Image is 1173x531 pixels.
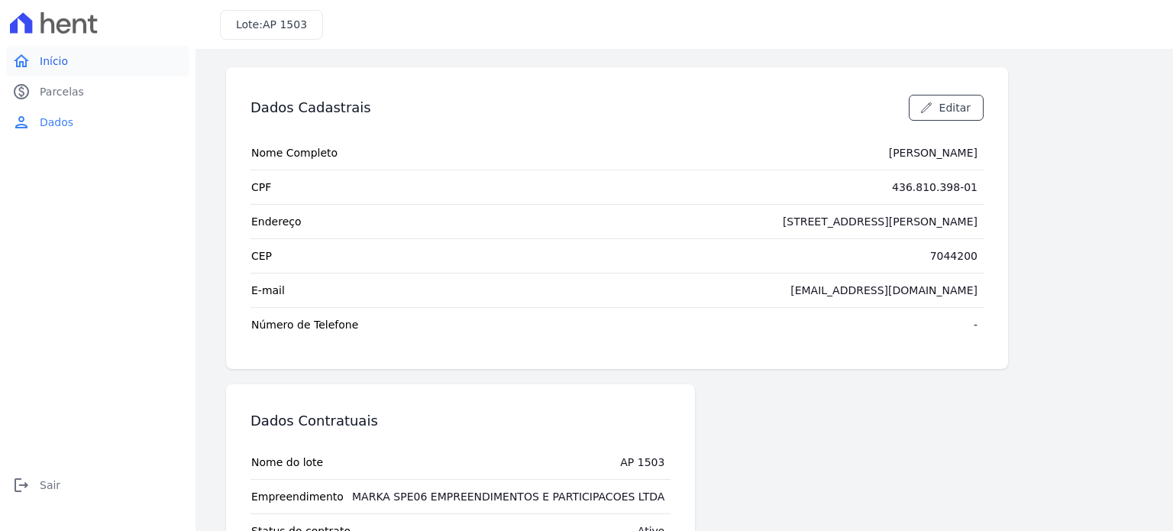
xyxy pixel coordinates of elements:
[251,455,323,470] span: Nome do lote
[40,115,73,130] span: Dados
[251,489,344,504] span: Empreendimento
[974,317,977,332] div: -
[12,113,31,131] i: person
[889,145,977,160] div: [PERSON_NAME]
[251,248,272,264] span: CEP
[251,214,302,229] span: Endereço
[263,18,307,31] span: AP 1503
[909,95,984,121] a: Editar
[251,317,358,332] span: Número de Telefone
[251,180,271,195] span: CPF
[6,470,189,500] a: logoutSair
[12,476,31,494] i: logout
[620,455,664,470] div: AP 1503
[40,478,60,493] span: Sair
[236,17,307,33] h3: Lote:
[251,283,285,298] span: E-mail
[352,489,664,504] div: MARKA SPE06 EMPREENDIMENTOS E PARTICIPACOES LTDA
[6,76,189,107] a: paidParcelas
[939,100,971,115] span: Editar
[790,283,977,298] div: [EMAIL_ADDRESS][DOMAIN_NAME]
[930,248,977,264] div: 7044200
[12,83,31,101] i: paid
[250,99,371,117] h3: Dados Cadastrais
[6,107,189,138] a: personDados
[40,84,84,99] span: Parcelas
[892,180,977,195] div: 436.810.398-01
[40,53,68,69] span: Início
[783,214,977,229] div: [STREET_ADDRESS][PERSON_NAME]
[251,145,338,160] span: Nome Completo
[12,52,31,70] i: home
[250,412,378,430] h3: Dados Contratuais
[6,46,189,76] a: homeInício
